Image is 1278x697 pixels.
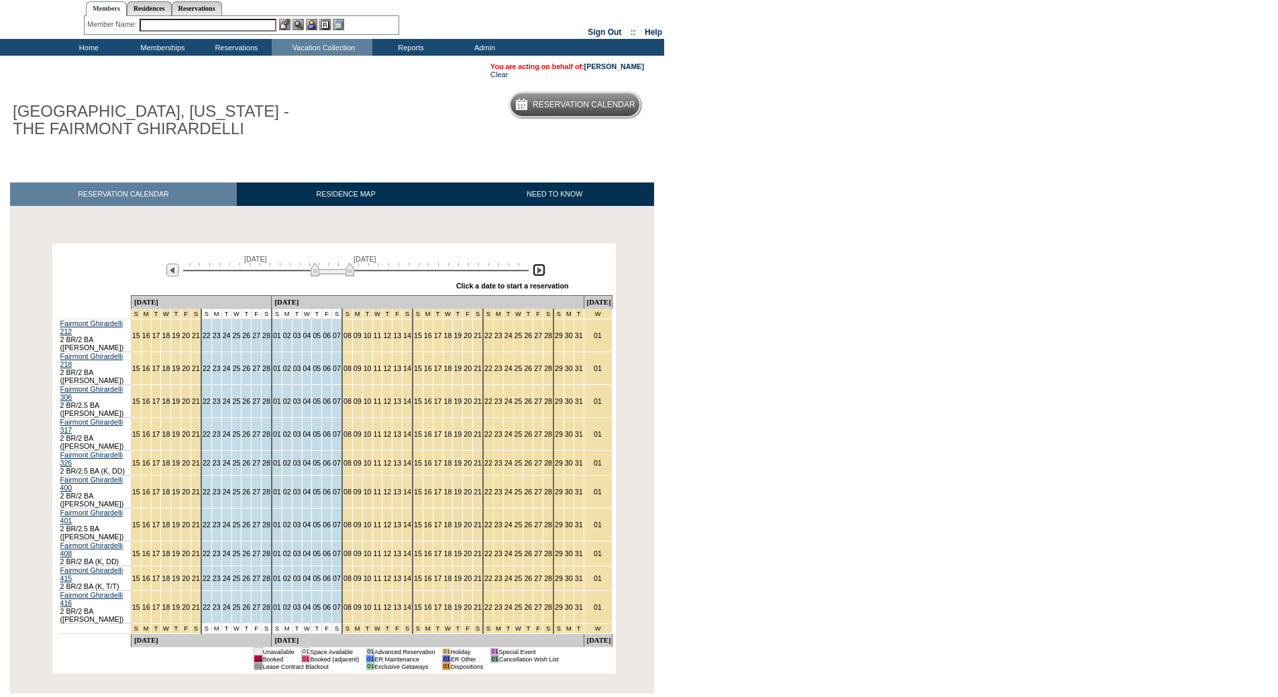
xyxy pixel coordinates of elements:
[233,459,241,467] a: 25
[293,364,301,372] a: 03
[504,459,513,467] a: 24
[182,488,190,496] a: 20
[454,397,462,405] a: 19
[533,101,635,109] h5: Reservation Calendar
[504,488,513,496] a: 24
[534,397,542,405] a: 27
[162,488,170,496] a: 18
[273,331,281,339] a: 01
[313,364,321,372] a: 05
[584,62,644,70] a: [PERSON_NAME]
[364,331,372,339] a: 10
[494,364,502,372] a: 23
[124,39,198,56] td: Memberships
[142,488,150,496] a: 16
[152,488,160,496] a: 17
[319,19,331,30] img: Reservations
[203,488,211,496] a: 22
[474,459,482,467] a: 21
[555,397,563,405] a: 29
[166,264,179,276] img: Previous
[555,459,563,467] a: 29
[152,459,160,467] a: 17
[364,397,372,405] a: 10
[152,397,160,405] a: 17
[333,19,344,30] img: b_calculator.gif
[414,459,422,467] a: 15
[565,331,573,339] a: 30
[343,430,352,438] a: 08
[293,430,301,438] a: 03
[262,430,270,438] a: 28
[333,364,341,372] a: 07
[343,488,352,496] a: 08
[313,430,321,438] a: 05
[333,331,341,339] a: 07
[172,459,180,467] a: 19
[515,331,523,339] a: 25
[494,331,502,339] a: 23
[504,430,513,438] a: 24
[354,488,362,496] a: 09
[182,459,190,467] a: 20
[192,459,200,467] a: 21
[454,331,462,339] a: 19
[233,331,241,339] a: 25
[213,331,221,339] a: 23
[233,488,241,496] a: 25
[504,331,513,339] a: 24
[182,331,190,339] a: 20
[283,459,291,467] a: 02
[565,397,573,405] a: 30
[223,488,231,496] a: 24
[343,364,352,372] a: 08
[403,331,411,339] a: 14
[383,331,391,339] a: 12
[414,397,422,405] a: 15
[223,364,231,372] a: 24
[132,331,140,339] a: 15
[60,418,123,434] a: Fairmont Ghirardelli 317
[403,430,411,438] a: 14
[233,364,241,372] a: 25
[414,364,422,372] a: 15
[533,264,545,276] img: Next
[575,397,583,405] a: 31
[454,364,462,372] a: 19
[414,331,422,339] a: 15
[203,364,211,372] a: 22
[333,459,341,467] a: 07
[242,364,250,372] a: 26
[575,459,583,467] a: 31
[364,459,372,467] a: 10
[575,331,583,339] a: 31
[515,364,523,372] a: 25
[515,488,523,496] a: 25
[223,459,231,467] a: 24
[354,331,362,339] a: 09
[252,331,260,339] a: 27
[393,459,401,467] a: 13
[494,397,502,405] a: 23
[575,364,583,372] a: 31
[333,488,341,496] a: 07
[213,459,221,467] a: 23
[237,182,456,206] a: RESIDENCE MAP
[313,459,321,467] a: 05
[534,430,542,438] a: 27
[534,459,542,467] a: 27
[393,331,401,339] a: 13
[162,397,170,405] a: 18
[313,488,321,496] a: 05
[393,364,401,372] a: 13
[434,488,442,496] a: 17
[152,331,160,339] a: 17
[374,331,382,339] a: 11
[424,364,432,372] a: 16
[588,28,621,37] a: Sign Out
[446,39,520,56] td: Admin
[142,397,150,405] a: 16
[323,430,331,438] a: 06
[303,488,311,496] a: 04
[403,459,411,467] a: 14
